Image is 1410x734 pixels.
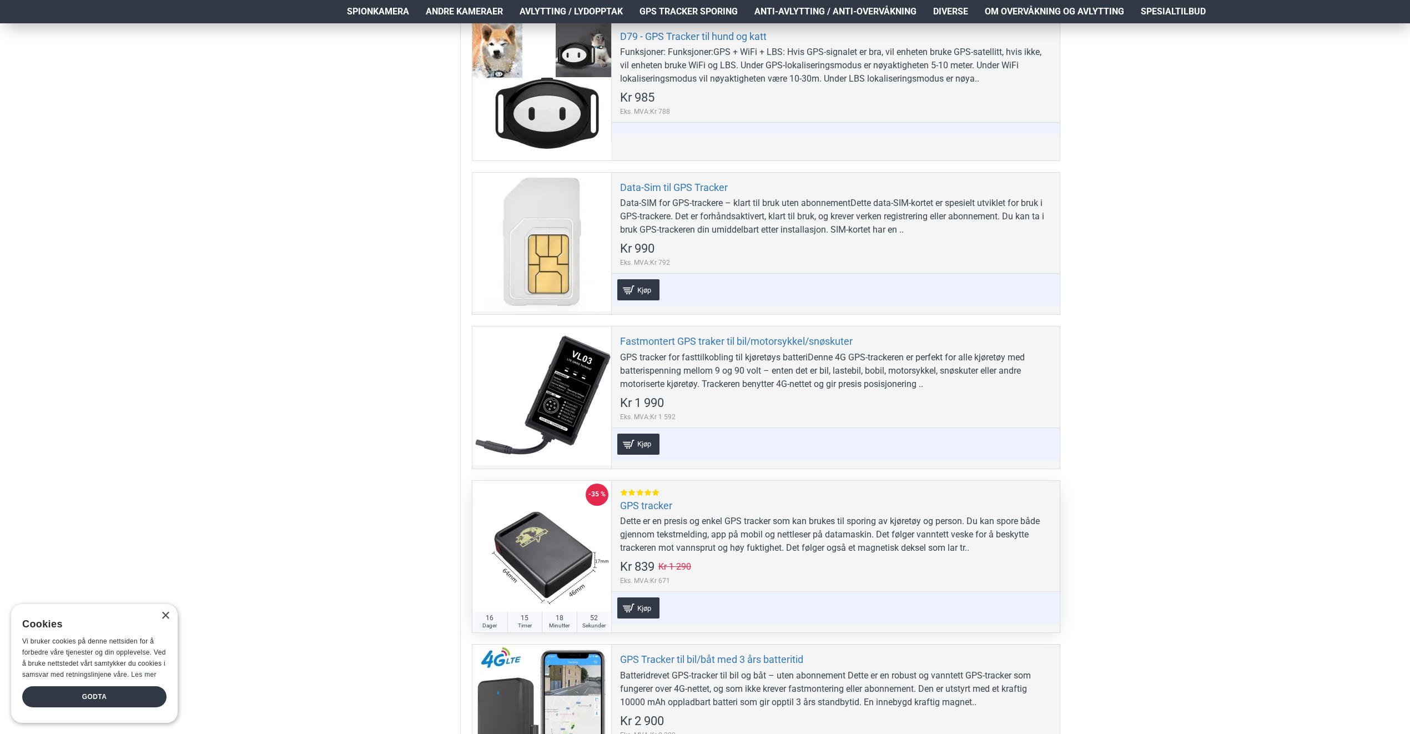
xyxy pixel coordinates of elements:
span: Eks. MVA:Kr 788 [620,107,670,117]
a: Les mer, opens a new window [131,671,156,678]
span: Avlytting / Lydopptak [520,5,623,18]
span: Kr 2 900 [620,715,664,727]
span: Om overvåkning og avlytting [985,5,1124,18]
a: GPS tracker [620,499,672,512]
div: Cookies [22,612,159,636]
a: D79 - GPS Tracker til hund og katt D79 - GPS Tracker til hund og katt [472,22,611,160]
span: Kr 839 [620,561,654,573]
span: Diverse [933,5,968,18]
span: Vi bruker cookies på denne nettsiden for å forbedre våre tjenester og din opplevelse. Ved å bruke... [22,637,166,678]
a: Data-Sim til GPS Tracker [472,173,611,311]
span: Kjøp [634,605,654,612]
div: GPS tracker for fasttilkobling til kjøretøys batteriDenne 4G GPS-trackeren er perfekt for alle kj... [620,351,1051,391]
div: Data-SIM for GPS-trackere – klart til bruk uten abonnementDette data-SIM-kortet er spesielt utvik... [620,197,1051,237]
span: Spionkamera [347,5,409,18]
span: GPS Tracker Sporing [639,5,738,18]
span: Eks. MVA:Kr 792 [620,258,670,268]
a: D79 - GPS Tracker til hund og katt [620,30,767,43]
span: Eks. MVA:Kr 1 592 [620,412,676,422]
a: Fastmontert GPS traker til bil/motorsykkel/snøskuter [620,335,853,348]
span: Andre kameraer [426,5,503,18]
span: Kr 1 990 [620,397,664,409]
span: Kr 1 290 [658,562,691,571]
div: Funksjoner: Funksjoner:GPS + WiFi + LBS: Hvis GPS-signalet er bra, vil enheten bruke GPS-satellit... [620,46,1051,86]
span: Kr 990 [620,243,654,255]
span: Kjøp [634,286,654,294]
span: Eks. MVA:Kr 671 [620,576,691,586]
a: Fastmontert GPS traker til bil/motorsykkel/snøskuter Fastmontert GPS traker til bil/motorsykkel/s... [472,326,611,465]
a: GPS tracker GPS tracker [472,481,611,620]
a: GPS Tracker til bil/båt med 3 års batteritid [620,653,803,666]
div: Godta [22,686,167,707]
span: Kr 985 [620,92,654,104]
div: Batteridrevet GPS-tracker til bil og båt – uten abonnement Dette er en robust og vanntett GPS-tra... [620,669,1051,709]
span: Spesialtilbud [1141,5,1206,18]
span: Kjøp [634,440,654,448]
a: Data-Sim til GPS Tracker [620,181,728,194]
div: Close [161,612,169,620]
div: Dette er en presis og enkel GPS tracker som kan brukes til sporing av kjøretøy og person. Du kan ... [620,515,1051,555]
span: Anti-avlytting / Anti-overvåkning [754,5,916,18]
